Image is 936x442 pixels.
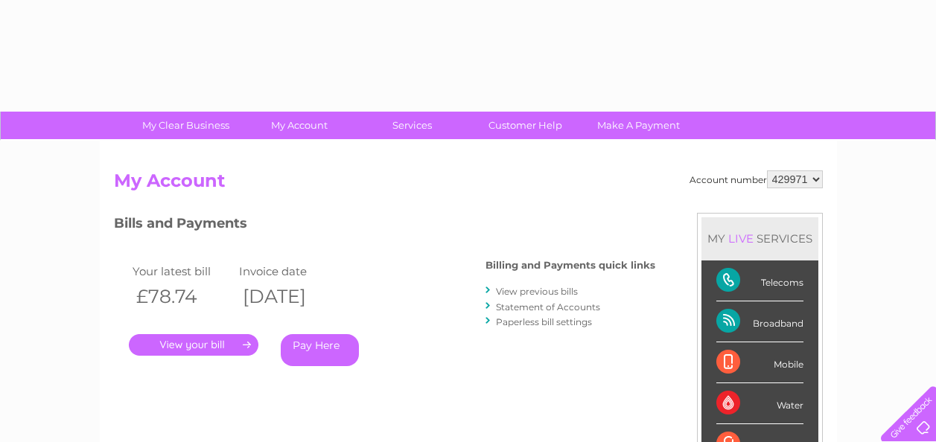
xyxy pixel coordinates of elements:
a: Customer Help [464,112,587,139]
h2: My Account [114,170,823,199]
th: [DATE] [235,281,343,312]
td: Your latest bill [129,261,236,281]
div: Broadband [716,301,803,342]
a: Make A Payment [577,112,700,139]
h4: Billing and Payments quick links [485,260,655,271]
div: Account number [690,170,823,188]
td: Invoice date [235,261,343,281]
h3: Bills and Payments [114,213,655,239]
th: £78.74 [129,281,236,312]
div: Mobile [716,342,803,383]
a: My Clear Business [124,112,247,139]
a: Paperless bill settings [496,316,592,327]
a: . [129,334,258,356]
div: Telecoms [716,260,803,301]
div: LIVE [725,231,757,246]
a: Pay Here [281,334,359,366]
a: View previous bills [496,286,578,297]
div: Water [716,383,803,424]
div: MY SERVICES [701,217,818,260]
a: Services [351,112,474,139]
a: My Account [238,112,360,139]
a: Statement of Accounts [496,301,600,313]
